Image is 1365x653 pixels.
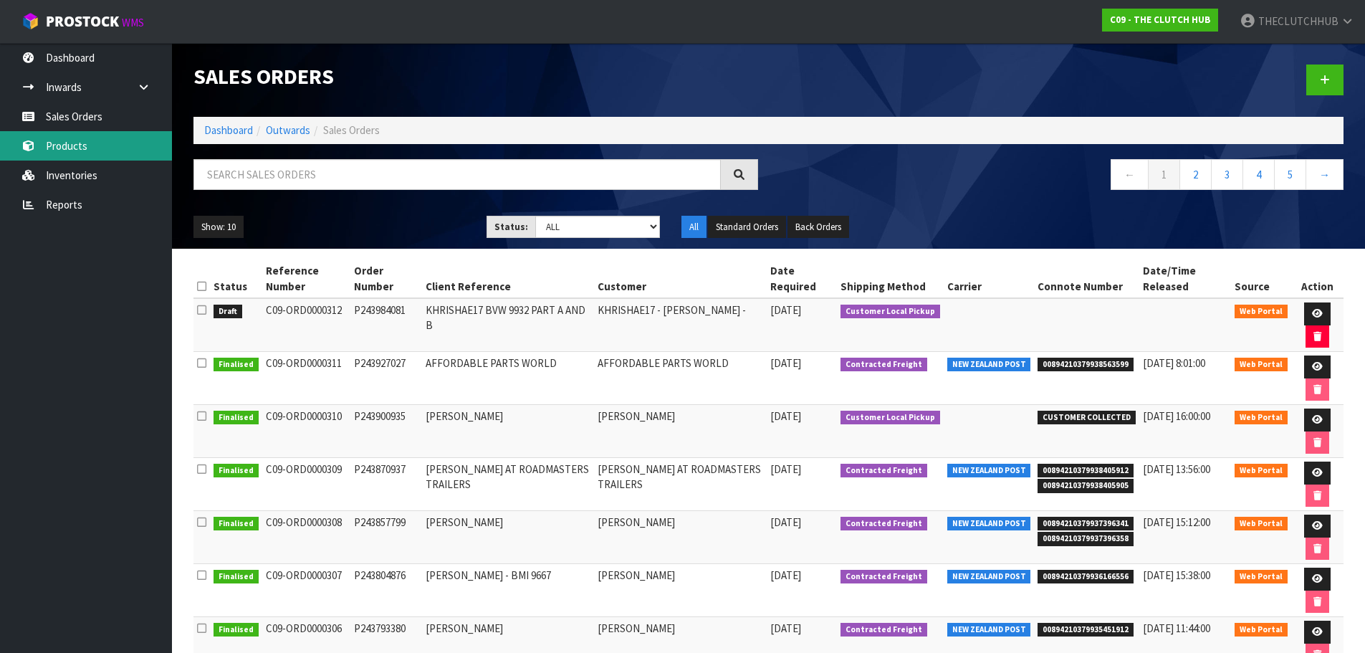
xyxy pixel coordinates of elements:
[770,356,801,370] span: [DATE]
[770,409,801,423] span: [DATE]
[1034,259,1139,298] th: Connote Number
[1235,411,1288,425] span: Web Portal
[21,12,39,30] img: cube-alt.png
[840,305,940,319] span: Customer Local Pickup
[947,517,1031,531] span: NEW ZEALAND POST
[422,458,595,511] td: [PERSON_NAME] AT ROADMASTERS TRAILERS
[594,298,767,352] td: KHRISHAE17 - [PERSON_NAME] -
[350,511,422,564] td: P243857799
[214,411,259,425] span: Finalised
[262,298,351,352] td: C09-ORD0000312
[1038,464,1134,478] span: 00894210379938405912
[770,303,801,317] span: [DATE]
[840,358,927,372] span: Contracted Freight
[947,464,1031,478] span: NEW ZEALAND POST
[350,298,422,352] td: P243984081
[350,259,422,298] th: Order Number
[780,159,1344,194] nav: Page navigation
[1242,159,1275,190] a: 4
[840,464,927,478] span: Contracted Freight
[840,517,927,531] span: Contracted Freight
[1179,159,1212,190] a: 2
[193,159,721,190] input: Search sales orders
[681,216,707,239] button: All
[594,564,767,617] td: [PERSON_NAME]
[266,123,310,137] a: Outwards
[422,405,595,458] td: [PERSON_NAME]
[422,352,595,405] td: AFFORDABLE PARTS WORLD
[262,564,351,617] td: C09-ORD0000307
[210,259,262,298] th: Status
[494,221,528,233] strong: Status:
[193,65,758,88] h1: Sales Orders
[1038,570,1134,584] span: 00894210379936166556
[350,564,422,617] td: P243804876
[770,515,801,529] span: [DATE]
[947,358,1031,372] span: NEW ZEALAND POST
[262,405,351,458] td: C09-ORD0000310
[46,12,119,31] span: ProStock
[1038,532,1134,546] span: 00894210379937396358
[193,216,244,239] button: Show: 10
[770,621,801,635] span: [DATE]
[594,458,767,511] td: [PERSON_NAME] AT ROADMASTERS TRAILERS
[1038,411,1136,425] span: CUSTOMER COLLECTED
[214,305,242,319] span: Draft
[422,564,595,617] td: [PERSON_NAME] - BMI 9667
[1111,159,1149,190] a: ←
[1235,570,1288,584] span: Web Portal
[1038,479,1134,493] span: 00894210379938405905
[1148,159,1180,190] a: 1
[944,259,1035,298] th: Carrier
[262,511,351,564] td: C09-ORD0000308
[708,216,786,239] button: Standard Orders
[837,259,944,298] th: Shipping Method
[840,623,927,637] span: Contracted Freight
[770,568,801,582] span: [DATE]
[947,570,1031,584] span: NEW ZEALAND POST
[1235,305,1288,319] span: Web Portal
[1143,515,1210,529] span: [DATE] 15:12:00
[594,405,767,458] td: [PERSON_NAME]
[1235,623,1288,637] span: Web Portal
[1143,621,1210,635] span: [DATE] 11:44:00
[767,259,837,298] th: Date Required
[840,411,940,425] span: Customer Local Pickup
[1235,464,1288,478] span: Web Portal
[594,259,767,298] th: Customer
[1306,159,1344,190] a: →
[204,123,253,137] a: Dashboard
[122,16,144,29] small: WMS
[840,570,927,584] span: Contracted Freight
[262,352,351,405] td: C09-ORD0000311
[350,405,422,458] td: P243900935
[1291,259,1344,298] th: Action
[1143,409,1210,423] span: [DATE] 16:00:00
[947,623,1031,637] span: NEW ZEALAND POST
[422,259,595,298] th: Client Reference
[594,511,767,564] td: [PERSON_NAME]
[787,216,849,239] button: Back Orders
[323,123,380,137] span: Sales Orders
[1143,356,1205,370] span: [DATE] 8:01:00
[262,458,351,511] td: C09-ORD0000309
[1139,259,1231,298] th: Date/Time Released
[1143,568,1210,582] span: [DATE] 15:38:00
[350,352,422,405] td: P243927027
[350,458,422,511] td: P243870937
[770,462,801,476] span: [DATE]
[1258,14,1338,28] span: THECLUTCHHUB
[422,298,595,352] td: KHRISHAE17 BVW 9932 PART A AND B
[1235,358,1288,372] span: Web Portal
[594,352,767,405] td: AFFORDABLE PARTS WORLD
[1038,623,1134,637] span: 00894210379935451912
[1143,462,1210,476] span: [DATE] 13:56:00
[1038,358,1134,372] span: 00894210379938563599
[1211,159,1243,190] a: 3
[214,517,259,531] span: Finalised
[214,464,259,478] span: Finalised
[422,511,595,564] td: [PERSON_NAME]
[214,623,259,637] span: Finalised
[262,259,351,298] th: Reference Number
[1274,159,1306,190] a: 5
